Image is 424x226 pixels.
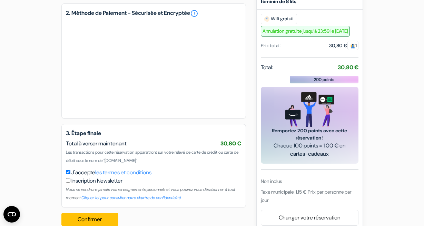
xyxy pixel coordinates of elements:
[329,42,358,49] div: 30,80 €
[261,42,282,49] div: Prix total :
[81,195,181,201] a: Cliquez ici pour consulter notre chartre de confidentialité.
[261,189,352,203] span: Taxe municipale: 1,15 € Prix par personne par jour
[285,92,334,127] img: gift_card_hero_new.png
[61,213,119,226] button: Confirmer
[347,41,358,50] span: 1
[95,169,151,176] a: les termes et conditions
[71,177,122,185] label: Inscription Newsletter
[261,63,273,72] span: Total:
[264,16,269,22] img: free_wifi.svg
[66,187,235,201] small: Nous ne vendrons jamais vos renseignements personnels et vous pouvez vous désabonner à tout moment.
[269,142,350,158] span: Chaque 100 points = 1,00 € en cartes-cadeaux
[261,178,358,185] div: Non inclus
[66,9,241,18] h5: 2. Méthode de Paiement - Sécurisée et Encryptée
[3,206,20,223] button: Ouvrir le widget CMP
[338,64,358,71] strong: 30,80 €
[350,43,355,49] img: guest.svg
[220,140,241,147] span: 30,80 €
[261,211,358,224] a: Changer votre réservation
[269,127,350,142] span: Remportez 200 points avec cette réservation !
[66,150,238,163] span: Les transactions pour cette réservation apparaîtront sur votre relevé de carte de crédit ou carte...
[66,130,241,136] h5: 3. Étape finale
[66,140,127,147] span: Total à verser maintenant
[71,168,151,177] label: J'accepte
[261,14,297,24] span: Wifi gratuit
[314,76,334,83] span: 200 points
[261,26,350,37] span: Annulation gratuite jusqu’à 23:59 le [DATE]
[190,9,198,18] a: error_outline
[73,27,235,106] iframe: Cadre de saisie sécurisé pour le paiement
